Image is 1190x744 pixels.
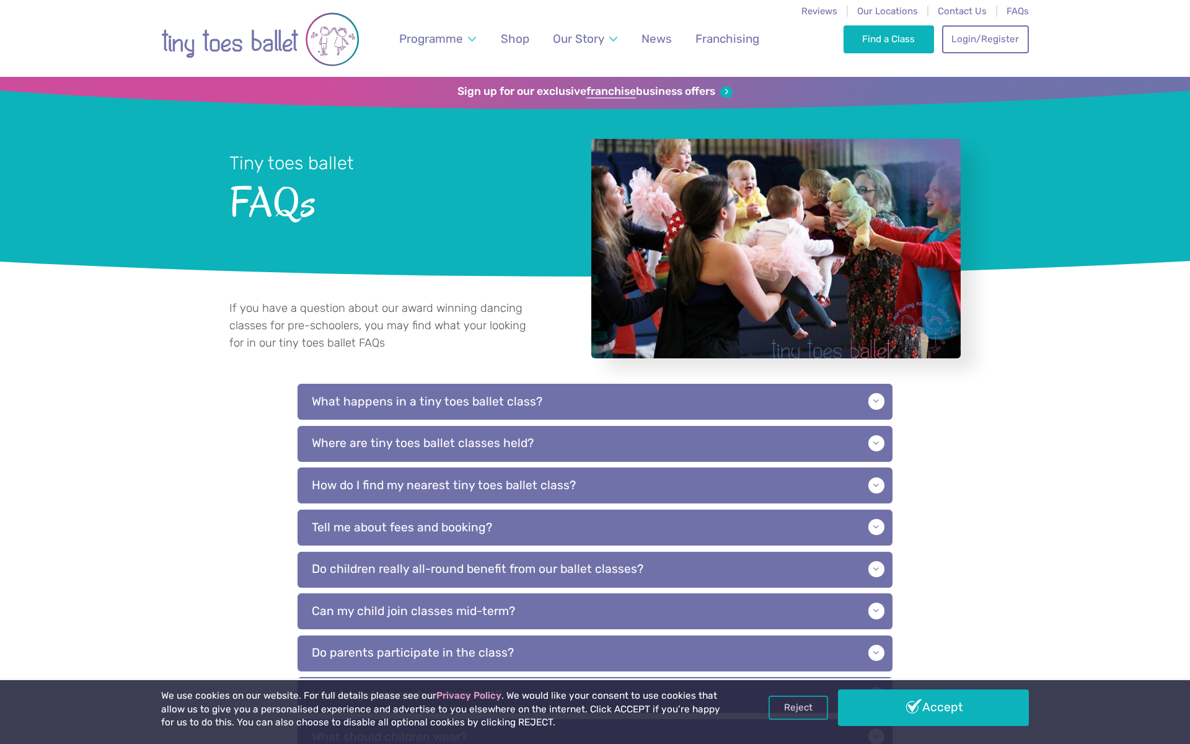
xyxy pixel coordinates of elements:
a: Franchising [690,24,765,53]
a: Sign up for our exclusivefranchisebusiness offers [457,85,732,99]
span: Our Story [553,32,604,46]
img: tiny toes ballet [161,8,359,71]
p: How long does each session last? [297,677,892,713]
p: If you have a question about our award winning dancing classes for pre-schoolers, you may find wh... [229,300,537,352]
p: Where are tiny toes ballet classes held? [297,426,892,462]
a: Programme [394,24,482,53]
span: Franchising [695,32,759,46]
a: Our Story [547,24,624,53]
a: Our Locations [857,6,918,17]
a: Shop [495,24,535,53]
span: Shop [501,32,529,46]
span: News [641,32,672,46]
p: How do I find my nearest tiny toes ballet class? [297,467,892,503]
a: Reject [769,696,828,719]
span: Programme [399,32,463,46]
span: FAQs [229,175,558,226]
p: Can my child join classes mid-term? [297,593,892,629]
a: Accept [838,689,1029,725]
small: Tiny toes ballet [229,153,354,174]
p: What happens in a tiny toes ballet class? [297,384,892,420]
p: Tell me about fees and booking? [297,510,892,546]
a: Find a Class [844,25,935,53]
a: Privacy Policy [436,690,501,701]
a: News [635,24,677,53]
strong: franchise [586,85,636,99]
a: FAQs [1007,6,1029,17]
a: Login/Register [942,25,1029,53]
p: Do children really all-round benefit from our ballet classes? [297,552,892,588]
a: Contact Us [938,6,987,17]
p: We use cookies on our website. For full details please see our . We would like your consent to us... [161,689,725,730]
a: Reviews [801,6,837,17]
p: Do parents participate in the class? [297,635,892,671]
